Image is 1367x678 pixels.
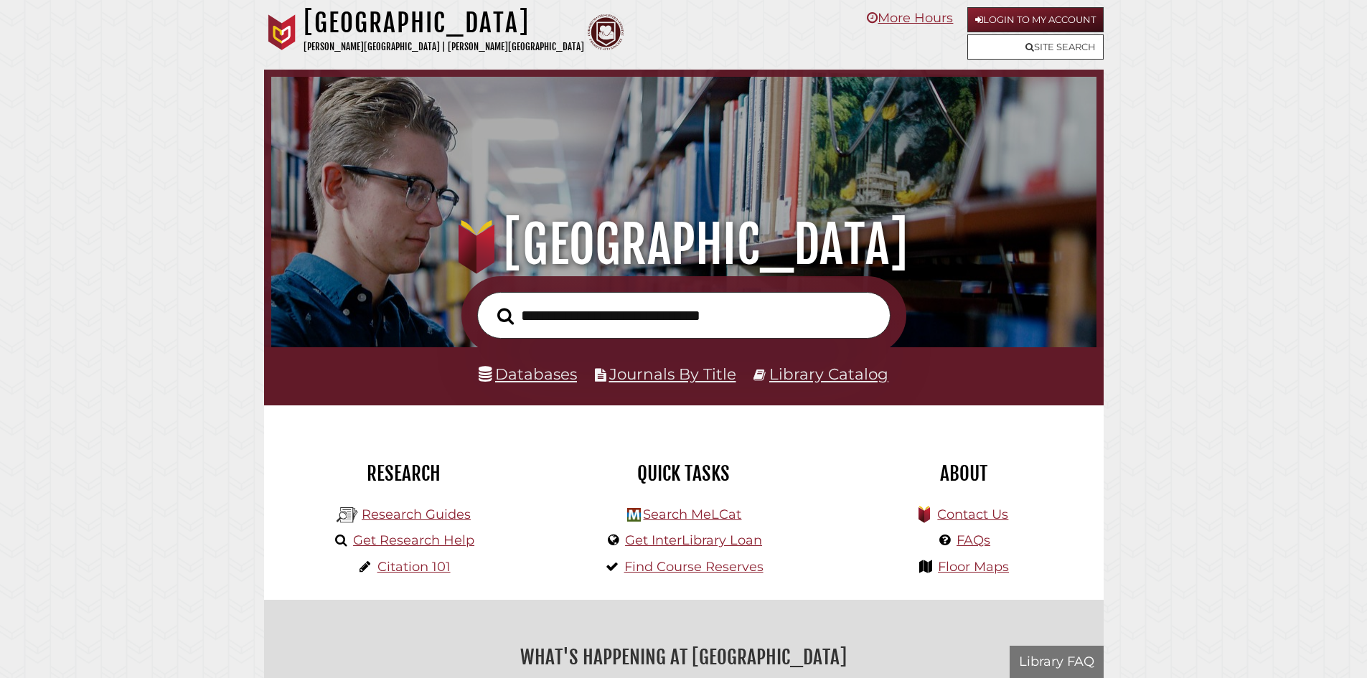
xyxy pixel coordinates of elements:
[490,303,521,329] button: Search
[967,7,1104,32] a: Login to My Account
[497,307,514,325] i: Search
[627,508,641,522] img: Hekman Library Logo
[625,532,762,548] a: Get InterLibrary Loan
[643,507,741,522] a: Search MeLCat
[609,364,736,383] a: Journals By Title
[304,7,584,39] h1: [GEOGRAPHIC_DATA]
[264,14,300,50] img: Calvin University
[938,559,1009,575] a: Floor Maps
[304,39,584,55] p: [PERSON_NAME][GEOGRAPHIC_DATA] | [PERSON_NAME][GEOGRAPHIC_DATA]
[377,559,451,575] a: Citation 101
[588,14,624,50] img: Calvin Theological Seminary
[275,461,533,486] h2: Research
[291,213,1076,276] h1: [GEOGRAPHIC_DATA]
[555,461,813,486] h2: Quick Tasks
[769,364,888,383] a: Library Catalog
[479,364,577,383] a: Databases
[957,532,990,548] a: FAQs
[835,461,1093,486] h2: About
[362,507,471,522] a: Research Guides
[337,504,358,526] img: Hekman Library Logo
[967,34,1104,60] a: Site Search
[275,641,1093,674] h2: What's Happening at [GEOGRAPHIC_DATA]
[624,559,764,575] a: Find Course Reserves
[867,10,953,26] a: More Hours
[353,532,474,548] a: Get Research Help
[937,507,1008,522] a: Contact Us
